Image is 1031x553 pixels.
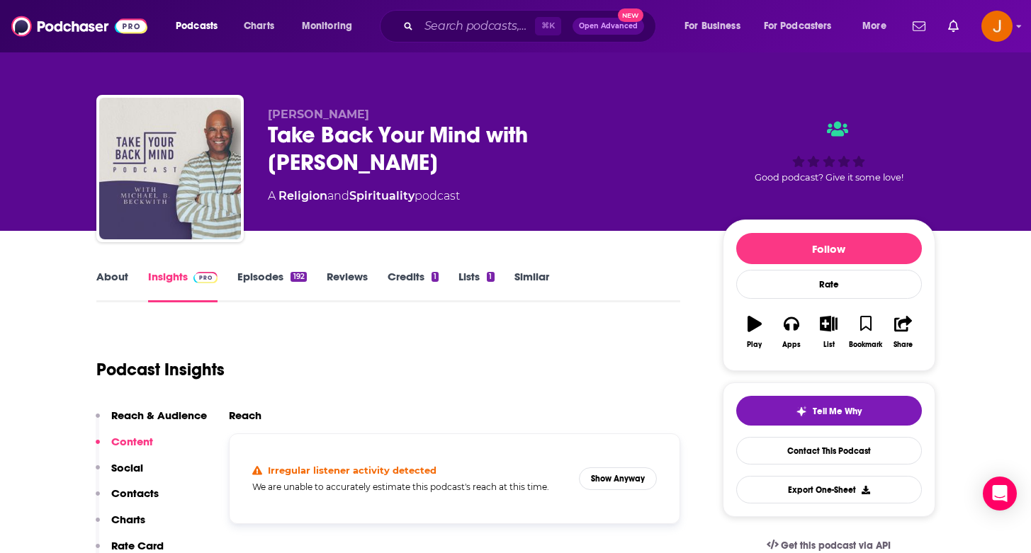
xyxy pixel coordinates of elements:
[327,270,368,302] a: Reviews
[618,8,643,22] span: New
[327,189,349,203] span: and
[302,16,352,36] span: Monitoring
[847,307,884,358] button: Bookmark
[755,15,852,38] button: open menu
[268,188,460,205] div: A podcast
[579,467,657,490] button: Show Anyway
[432,272,439,282] div: 1
[942,14,964,38] a: Show notifications dropdown
[96,461,143,487] button: Social
[419,15,535,38] input: Search podcasts, credits, & more...
[11,13,147,40] img: Podchaser - Follow, Share and Rate Podcasts
[388,270,439,302] a: Credits1
[983,477,1017,511] div: Open Intercom Messenger
[849,341,882,349] div: Bookmark
[736,437,922,464] a: Contact This Podcast
[176,16,218,36] span: Podcasts
[884,307,921,358] button: Share
[813,406,862,417] span: Tell Me Why
[148,270,218,302] a: InsightsPodchaser Pro
[111,435,153,448] p: Content
[736,307,773,358] button: Play
[96,435,153,461] button: Content
[244,16,274,36] span: Charts
[96,409,207,435] button: Reach & Audience
[96,270,128,302] a: About
[193,272,218,283] img: Podchaser Pro
[252,481,568,492] h5: We are unable to accurately estimate this podcast's reach at this time.
[349,189,415,203] a: Spirituality
[111,513,145,526] p: Charts
[862,16,886,36] span: More
[981,11,1013,42] span: Logged in as justine87181
[235,15,283,38] a: Charts
[237,270,306,302] a: Episodes192
[111,461,143,474] p: Social
[684,16,740,36] span: For Business
[96,359,225,380] h1: Podcast Insights
[514,270,549,302] a: Similar
[111,409,207,422] p: Reach & Audience
[796,406,807,417] img: tell me why sparkle
[852,15,904,38] button: open menu
[736,270,922,299] div: Rate
[781,540,891,552] span: Get this podcast via API
[810,307,847,358] button: List
[894,341,913,349] div: Share
[755,172,903,183] span: Good podcast? Give it some love!
[458,270,494,302] a: Lists1
[291,272,306,282] div: 192
[579,23,638,30] span: Open Advanced
[111,486,159,500] p: Contacts
[764,16,832,36] span: For Podcasters
[229,409,261,422] h2: Reach
[278,189,327,203] a: Religion
[675,15,758,38] button: open menu
[782,341,801,349] div: Apps
[907,14,931,38] a: Show notifications dropdown
[292,15,371,38] button: open menu
[268,108,369,121] span: [PERSON_NAME]
[981,11,1013,42] img: User Profile
[736,396,922,426] button: tell me why sparkleTell Me Why
[487,272,494,282] div: 1
[773,307,810,358] button: Apps
[268,464,436,476] h4: Irregular listener activity detected
[747,341,762,349] div: Play
[736,476,922,503] button: Export One-Sheet
[981,11,1013,42] button: Show profile menu
[96,513,145,539] button: Charts
[736,233,922,264] button: Follow
[96,486,159,513] button: Contacts
[111,539,164,552] p: Rate Card
[393,10,670,42] div: Search podcasts, credits, & more...
[535,17,561,35] span: ⌘ K
[99,98,241,239] img: Take Back Your Mind with Michael B. Beckwith
[723,108,935,195] div: Good podcast? Give it some love!
[166,15,236,38] button: open menu
[573,18,644,35] button: Open AdvancedNew
[823,341,835,349] div: List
